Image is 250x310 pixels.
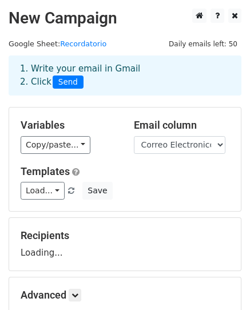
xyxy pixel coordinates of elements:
a: Recordatorio [60,39,106,48]
h2: New Campaign [9,9,241,28]
button: Save [82,182,112,200]
small: Google Sheet: [9,39,106,48]
span: Send [53,75,84,89]
h5: Variables [21,119,117,132]
a: Daily emails left: 50 [165,39,241,48]
a: Templates [21,165,70,177]
h5: Email column [134,119,230,132]
a: Copy/paste... [21,136,90,154]
h5: Advanced [21,289,229,301]
span: Daily emails left: 50 [165,38,241,50]
div: 1. Write your email in Gmail 2. Click [11,62,239,89]
h5: Recipients [21,229,229,242]
div: Loading... [21,229,229,259]
a: Load... [21,182,65,200]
